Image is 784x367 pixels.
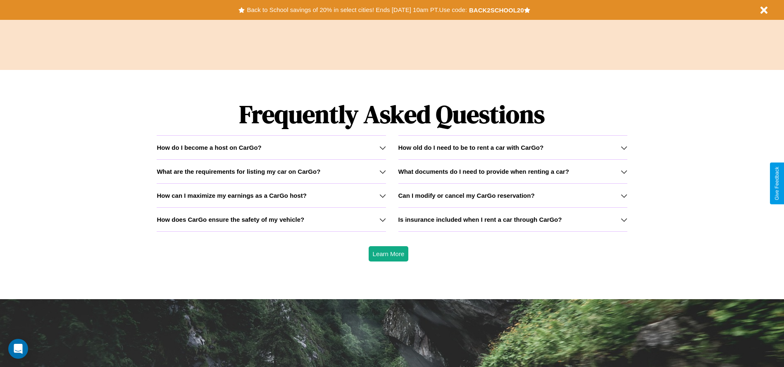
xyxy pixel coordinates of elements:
[774,167,780,200] div: Give Feedback
[398,168,569,175] h3: What documents do I need to provide when renting a car?
[398,216,562,223] h3: Is insurance included when I rent a car through CarGo?
[245,4,469,16] button: Back to School savings of 20% in select cities! Ends [DATE] 10am PT.Use code:
[157,192,307,199] h3: How can I maximize my earnings as a CarGo host?
[398,192,535,199] h3: Can I modify or cancel my CarGo reservation?
[157,168,320,175] h3: What are the requirements for listing my car on CarGo?
[398,144,544,151] h3: How old do I need to be to rent a car with CarGo?
[157,93,627,135] h1: Frequently Asked Questions
[369,246,409,261] button: Learn More
[469,7,524,14] b: BACK2SCHOOL20
[157,216,304,223] h3: How does CarGo ensure the safety of my vehicle?
[157,144,261,151] h3: How do I become a host on CarGo?
[8,339,28,359] div: Open Intercom Messenger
